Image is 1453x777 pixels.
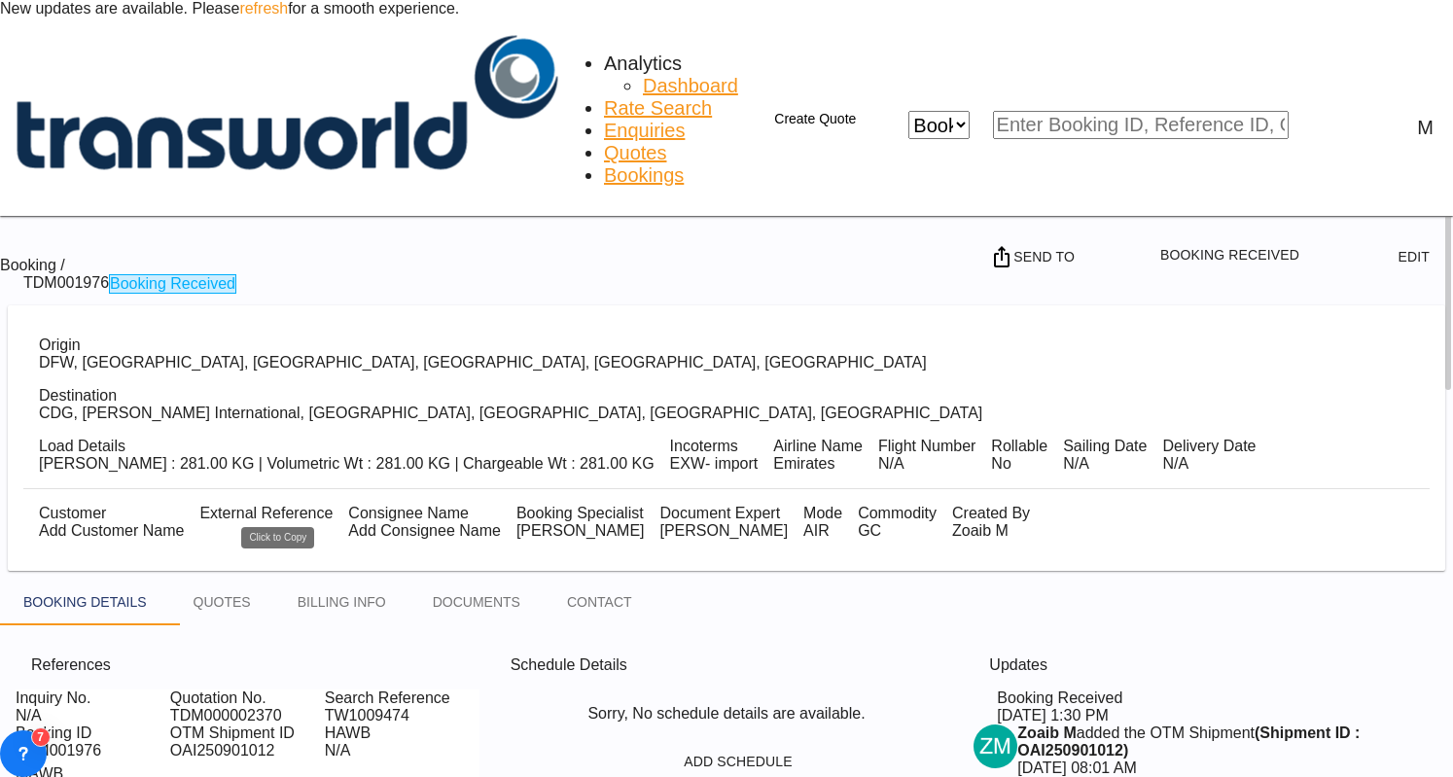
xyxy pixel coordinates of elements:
div: Commodity [858,505,937,522]
span: Booking ID [16,724,91,741]
div: Add Consignee Name [348,522,501,540]
div: added the OTM Shipment [1017,724,1411,759]
span: Send To [1013,239,1075,274]
div: Analytics [604,53,682,75]
span: Enquiries [604,120,685,141]
div: Schedule Details [503,649,726,682]
div: DFW, Dallas Fort Worth International, Dallas-Fort Worth, United States, North America, Americas [39,354,927,371]
div: Created By [952,505,1030,522]
img: v+XMcPmzgAAAABJRU5ErkJggg== [974,724,1017,768]
span: icon-magnify [1289,111,1312,139]
md-icon: Click to Copy [288,742,311,765]
div: Flight Number [878,438,975,455]
span: Search Reference [325,689,450,706]
md-icon: icon-checkbox-marked-circle [974,689,997,713]
button: icon-pencilEdit [1352,230,1437,284]
md-tooltip: Click to Copy [241,527,314,548]
div: N/A [878,455,975,473]
div: N/A [325,742,479,759]
div: AIR [803,522,842,540]
div: Document Expert [660,505,789,522]
div: Origin [39,336,927,354]
div: Customer [39,505,184,522]
a: Rate Search [604,97,712,120]
div: [PERSON_NAME] : 281.00 KG | Volumetric Wt : 281.00 KG | Chargeable Wt : 281.00 KG [39,455,655,473]
strong: (Shipment ID : OAI250901012) [1017,724,1360,759]
a: Dashboard [643,75,738,97]
md-tab-item: DOCUMENTS [409,579,544,625]
span: icon-close [885,111,908,139]
span: Quotation No. [170,689,266,706]
div: [PERSON_NAME] [660,522,789,540]
div: M [1417,117,1434,139]
div: GC [858,522,937,540]
div: N/A [1063,455,1147,473]
div: External Reference [199,505,333,522]
div: Sailing Date [1063,438,1147,455]
div: N/A [1162,455,1256,473]
md-icon: icon-pencil [1367,245,1391,268]
div: Airline Name [773,438,863,455]
input: Enter Booking ID, Reference ID, Order ID [993,111,1290,139]
md-icon: icon-plus 400-fg [751,108,774,131]
button: Open demo menu [1154,237,1329,272]
span: [DATE] 08:01 AM [1017,759,1411,777]
span: Quotes [604,142,666,163]
span: Analytics [604,53,682,74]
button: icon-plus 400-fgCreate Quote [741,100,866,139]
div: TW1009474 [325,707,479,724]
div: Updates [981,649,1205,682]
div: Booking Specialist [516,505,645,522]
span: Rate Search [604,97,712,119]
md-icon: icon-chevron-down [970,114,993,137]
a: Bookings [604,164,684,187]
div: icon-magnify [1312,114,1335,137]
div: TDM001976 [16,742,170,759]
span: Bookings [604,164,684,186]
strong: Zoaib M [1017,724,1076,741]
div: CDG, Charles de Gaulle International, Paris, France, Western Europe, Europe [39,405,982,422]
span: Add Schedule [684,754,792,769]
div: Destination [39,387,982,405]
div: OAI250901012 [170,742,275,765]
div: Emirates [773,455,863,473]
md-icon: icon-plus-circle [660,751,684,774]
md-icon: icon-magnify [1289,114,1312,137]
span: [DATE] 1:30 PM [997,707,1108,724]
div: Incoterms [670,438,759,455]
div: Mode [803,505,842,522]
md-tab-item: BILLING INFO [274,579,409,625]
div: TDM000002370 [170,707,325,724]
span: Dashboard [643,75,738,96]
md-tab-item: QUOTES [170,579,274,625]
div: References [23,649,247,682]
md-tab-item: CONTACT [544,579,656,625]
div: TDM001976 [23,274,109,298]
body: Editor, editor40 [19,19,443,40]
div: EXW [670,455,705,473]
span: Help [1355,115,1378,139]
div: Add Customer Name [39,522,184,540]
a: Quotes [604,142,666,164]
span: Sorry, No schedule details are available. [580,697,872,730]
span: OTM Shipment ID [170,724,295,741]
div: Zoaib M [952,522,1030,540]
div: Rollable [991,438,1047,455]
div: - import [705,455,758,473]
div: Booking Received [109,274,236,294]
md-icon: icon-close [885,112,908,135]
div: N/A [16,707,170,724]
span: HAWB [325,724,371,741]
span: Booking Received [997,689,1122,706]
div: No [991,455,1047,473]
div: Consignee Name [348,505,501,522]
span: Inquiry No. [16,689,90,706]
div: [PERSON_NAME] [516,522,645,540]
a: Enquiries [604,120,685,142]
span: Booking Received [1160,237,1299,272]
div: Delivery Date [1162,438,1256,455]
div: Load Details [39,438,655,455]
